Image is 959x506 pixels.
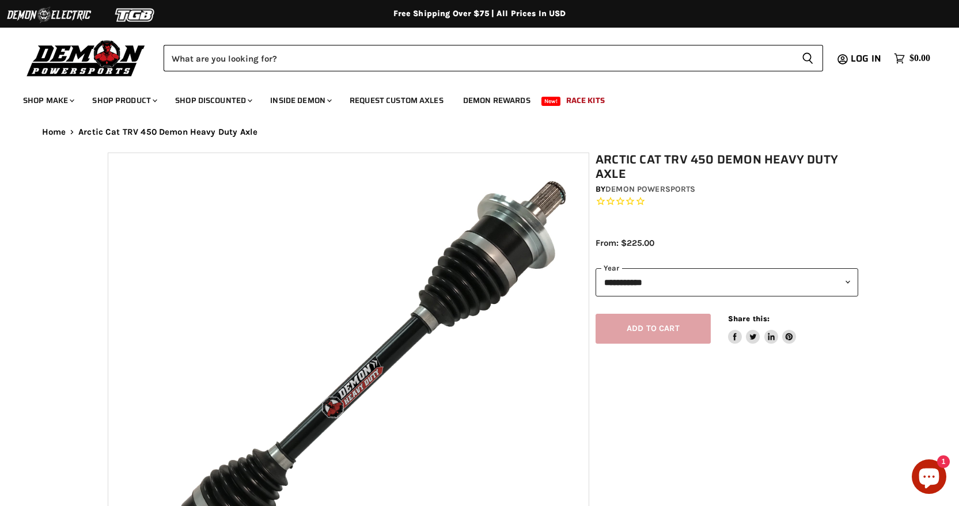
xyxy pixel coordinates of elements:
a: Inside Demon [261,89,339,112]
span: Rated 0.0 out of 5 stars 0 reviews [596,196,858,208]
aside: Share this: [728,314,797,344]
h1: Arctic Cat TRV 450 Demon Heavy Duty Axle [596,153,858,181]
a: Request Custom Axles [341,89,452,112]
nav: Breadcrumbs [19,127,941,137]
a: Demon Rewards [454,89,539,112]
img: Demon Electric Logo 2 [6,4,92,26]
span: Share this: [728,314,770,323]
a: Log in [846,54,888,64]
inbox-online-store-chat: Shopify online store chat [908,459,950,497]
a: $0.00 [888,50,936,67]
div: by [596,183,858,196]
img: Demon Powersports [23,37,149,78]
span: From: $225.00 [596,238,654,248]
a: Demon Powersports [605,184,695,194]
input: Search [164,45,793,71]
ul: Main menu [14,84,927,112]
span: $0.00 [909,53,930,64]
a: Shop Product [84,89,164,112]
a: Race Kits [558,89,613,112]
button: Search [793,45,823,71]
a: Shop Discounted [166,89,259,112]
select: year [596,268,858,296]
span: Log in [851,51,881,66]
img: TGB Logo 2 [92,4,179,26]
span: New! [541,97,561,106]
span: Arctic Cat TRV 450 Demon Heavy Duty Axle [78,127,257,137]
div: Free Shipping Over $75 | All Prices In USD [19,9,941,19]
form: Product [164,45,823,71]
a: Home [42,127,66,137]
a: Shop Make [14,89,81,112]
